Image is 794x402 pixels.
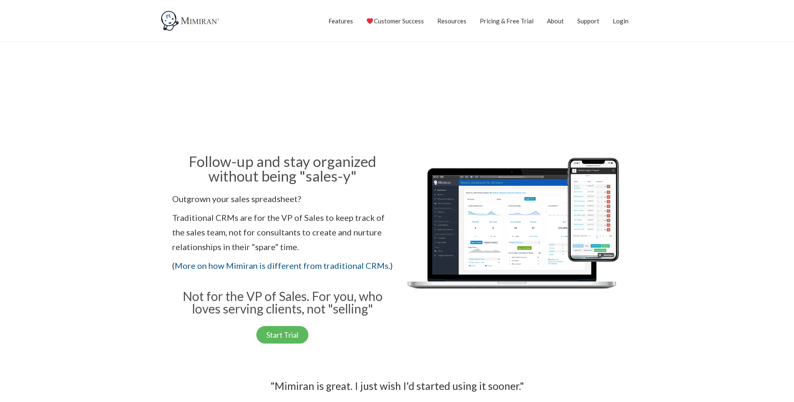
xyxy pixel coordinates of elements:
[160,377,635,395] div: "Mimiran is great. I just wish I'd started using it sooner."
[172,290,393,315] h3: Not for the VP of Sales. For you, who loves serving clients, not "selling"
[175,260,388,271] a: More on how Mimiran is different from traditional CRMs
[172,192,393,206] p: Outgrown your sales spreadsheet?
[172,260,393,271] span: ( .)
[172,210,393,254] p: Traditional CRMs are for the VP of Sales to keep track of the sales team, not for consultants to ...
[547,10,564,31] a: About
[328,10,353,31] a: Features
[256,326,308,344] a: Start Trial
[613,10,629,31] a: Login
[160,10,222,31] img: Mimiran CRM
[401,152,622,318] img: Mimiran CRM for solo consultants dashboard mobile
[480,10,534,31] a: Pricing & Free Trial
[172,154,393,183] h2: Follow-up and stay organized without being "sales-y"
[367,18,373,24] img: ❤️
[577,10,599,31] a: Support
[266,331,298,339] span: Start Trial
[366,10,423,31] a: Customer Success
[437,10,466,31] a: Resources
